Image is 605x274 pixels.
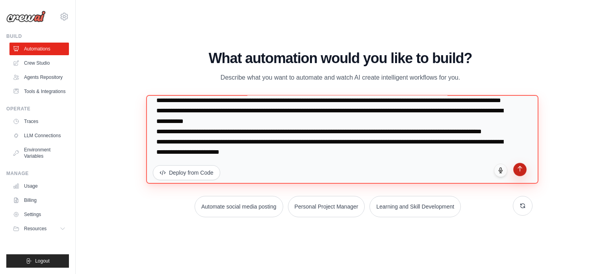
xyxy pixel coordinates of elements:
button: Learning and Skill Development [369,196,461,217]
div: Manage [6,170,69,177]
button: Personal Project Manager [288,196,365,217]
a: Automations [9,43,69,55]
img: Logo [6,11,46,22]
a: Crew Studio [9,57,69,69]
p: Describe what you want to automate and watch AI create intelligent workflows for you. [208,73,473,83]
button: Resources [9,222,69,235]
a: Environment Variables [9,144,69,162]
button: Logout [6,254,69,268]
a: Billing [9,194,69,207]
a: Settings [9,208,69,221]
button: Deploy from Code [153,165,220,180]
a: Agents Repository [9,71,69,84]
iframe: Chat Widget [566,236,605,274]
a: Tools & Integrations [9,85,69,98]
h1: What automation would you like to build? [148,50,533,66]
div: Operate [6,106,69,112]
button: Automate social media posting [195,196,283,217]
a: LLM Connections [9,129,69,142]
span: Logout [35,258,50,264]
span: Resources [24,226,46,232]
div: Build [6,33,69,39]
a: Traces [9,115,69,128]
a: Usage [9,180,69,192]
